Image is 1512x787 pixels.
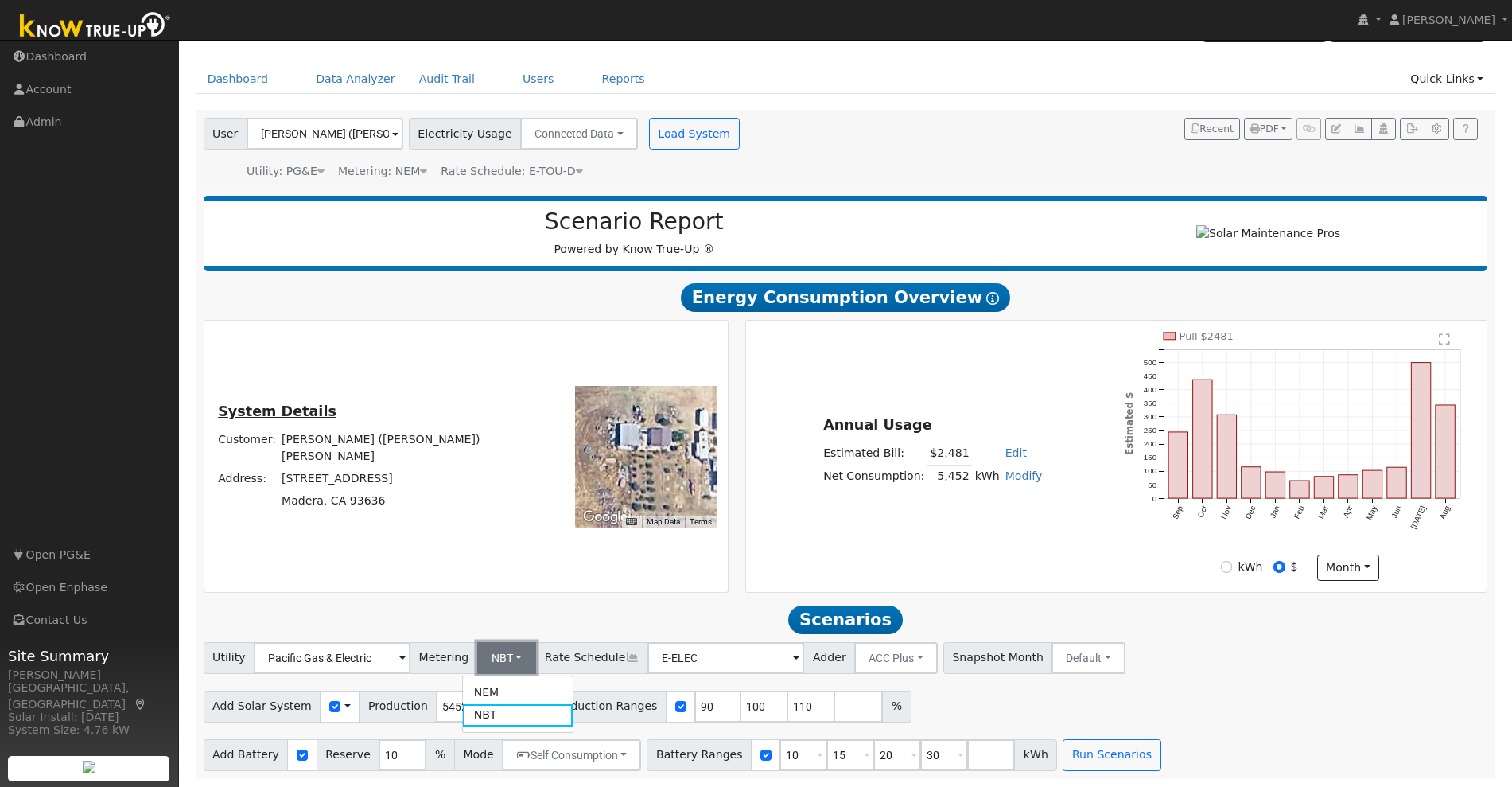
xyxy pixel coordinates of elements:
[1438,505,1452,520] text: Aug
[426,739,454,771] span: %
[649,118,740,150] button: Load System
[83,761,95,773] img: retrieve
[204,642,255,674] span: Utility
[972,465,1002,488] td: kWh
[821,465,927,488] td: Net Consumption:
[304,64,407,94] a: Data Analyzer
[927,465,972,488] td: 5,452
[626,516,637,528] button: Keyboard shortcuts
[247,118,403,150] input: Select a User
[1339,475,1358,498] rect: onclick=""
[409,118,521,150] span: Electricity Usage
[1171,504,1185,520] text: Sep
[1342,504,1355,519] text: Apr
[1398,64,1495,94] a: Quick Links
[338,163,427,180] div: Metering: NEM
[359,691,437,723] span: Production
[690,517,712,526] a: Terms (opens in new tab)
[254,642,410,674] input: Select a Utility
[1250,123,1279,134] span: PDF
[1152,494,1157,503] text: 0
[854,642,938,674] button: ACC Plus
[511,64,566,94] a: Users
[1453,118,1478,140] a: Help Link
[1219,505,1233,521] text: Nov
[410,642,478,674] span: Metering
[647,516,680,528] button: Map Data
[803,642,855,674] span: Adder
[1144,426,1157,434] text: 250
[1347,118,1371,140] button: Multi-Series Graph
[1292,504,1306,520] text: Feb
[1436,405,1455,498] rect: onclick=""
[218,403,336,419] u: System Details
[8,667,170,684] div: [PERSON_NAME]
[1238,559,1262,575] label: kWh
[1051,642,1125,674] button: Default
[1365,505,1379,521] text: May
[8,709,170,726] div: Solar Install: [DATE]
[502,739,641,771] button: Self Consumption
[1180,330,1234,342] text: Pull $2481
[1400,118,1425,140] button: Export Interval Data
[823,417,931,433] u: Annual Usage
[8,645,170,667] span: Site Summary
[1144,412,1157,421] text: 300
[216,468,279,490] td: Address:
[1273,561,1285,572] input: $
[1063,739,1160,771] button: Run Scenarios
[927,442,972,465] td: $2,481
[1124,392,1135,455] text: Estimated $
[1317,504,1331,520] text: Mar
[1315,477,1334,498] rect: onclick=""
[788,606,902,634] span: Scenarios
[1144,358,1157,367] text: 500
[477,642,537,674] button: NBT
[279,490,501,512] td: Madera, CA 93636
[441,165,582,177] span: Alias: H2ETOUDN
[8,680,170,713] div: [GEOGRAPHIC_DATA], [GEOGRAPHIC_DATA]
[1144,466,1157,475] text: 100
[681,283,1010,312] span: Energy Consumption Overview
[204,691,321,723] span: Add Solar System
[1412,363,1431,498] rect: onclick=""
[407,64,487,94] a: Audit Trail
[1409,504,1428,530] text: [DATE]
[1439,333,1450,345] text: 
[196,64,281,94] a: Dashboard
[1390,505,1404,520] text: Jun
[12,9,179,45] img: Know True-Up
[279,468,501,490] td: [STREET_ADDRESS]
[1005,469,1043,482] a: Modify
[1144,385,1157,394] text: 400
[1014,739,1057,771] span: kWh
[943,642,1053,674] span: Snapshot Month
[1196,504,1210,519] text: Oct
[454,739,503,771] span: Mode
[1221,561,1232,572] input: kWh
[544,691,667,723] span: Production Ranges
[247,163,325,180] div: Utility: PG&E
[1144,453,1157,462] text: 150
[134,698,148,711] a: Map
[1425,118,1449,140] button: Settings
[1144,372,1157,380] text: 450
[882,691,911,723] span: %
[1291,559,1298,575] label: $
[1168,432,1187,498] rect: onclick=""
[1325,118,1347,140] button: Edit User
[279,428,501,467] td: [PERSON_NAME] ([PERSON_NAME]) [PERSON_NAME]
[1244,118,1292,140] button: PDF
[1144,439,1157,448] text: 200
[821,442,927,465] td: Estimated Bill:
[1005,446,1027,459] a: Edit
[1218,415,1237,498] rect: onclick=""
[1144,399,1157,407] text: 350
[212,208,1057,258] div: Powered by Know True-Up ®
[590,64,657,94] a: Reports
[1244,505,1257,521] text: Dec
[216,428,279,467] td: Customer:
[463,704,573,727] a: NBT
[1371,118,1396,140] button: Login As
[1269,505,1282,520] text: Jan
